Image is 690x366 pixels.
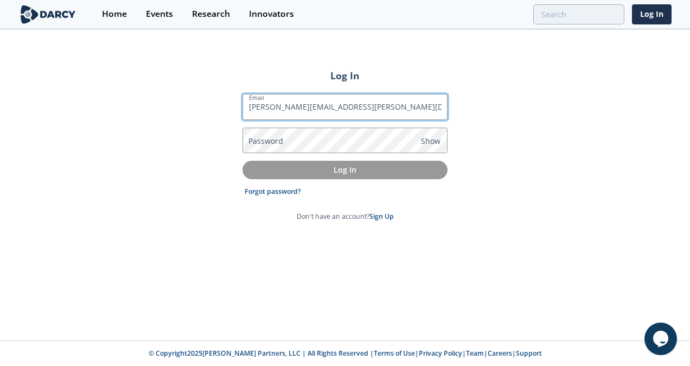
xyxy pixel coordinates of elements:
span: Show [421,135,440,147]
div: Innovators [249,10,294,18]
a: Log In [632,4,672,24]
a: Careers [488,349,512,358]
div: Home [102,10,127,18]
h2: Log In [242,68,448,83]
label: Password [248,135,283,147]
a: Support [516,349,542,358]
img: logo-wide.svg [18,5,78,24]
label: Email [249,93,264,102]
div: Research [192,10,230,18]
iframe: chat widget [644,323,679,355]
a: Forgot password? [245,187,301,197]
div: Events [146,10,173,18]
a: Team [466,349,484,358]
a: Terms of Use [374,349,415,358]
p: © Copyright 2025 [PERSON_NAME] Partners, LLC | All Rights Reserved | | | | | [82,349,608,358]
a: Sign Up [369,212,394,221]
input: Advanced Search [533,4,624,24]
p: Don't have an account? [297,212,394,222]
p: Log In [250,164,440,175]
a: Privacy Policy [419,349,462,358]
button: Log In [242,161,448,179]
